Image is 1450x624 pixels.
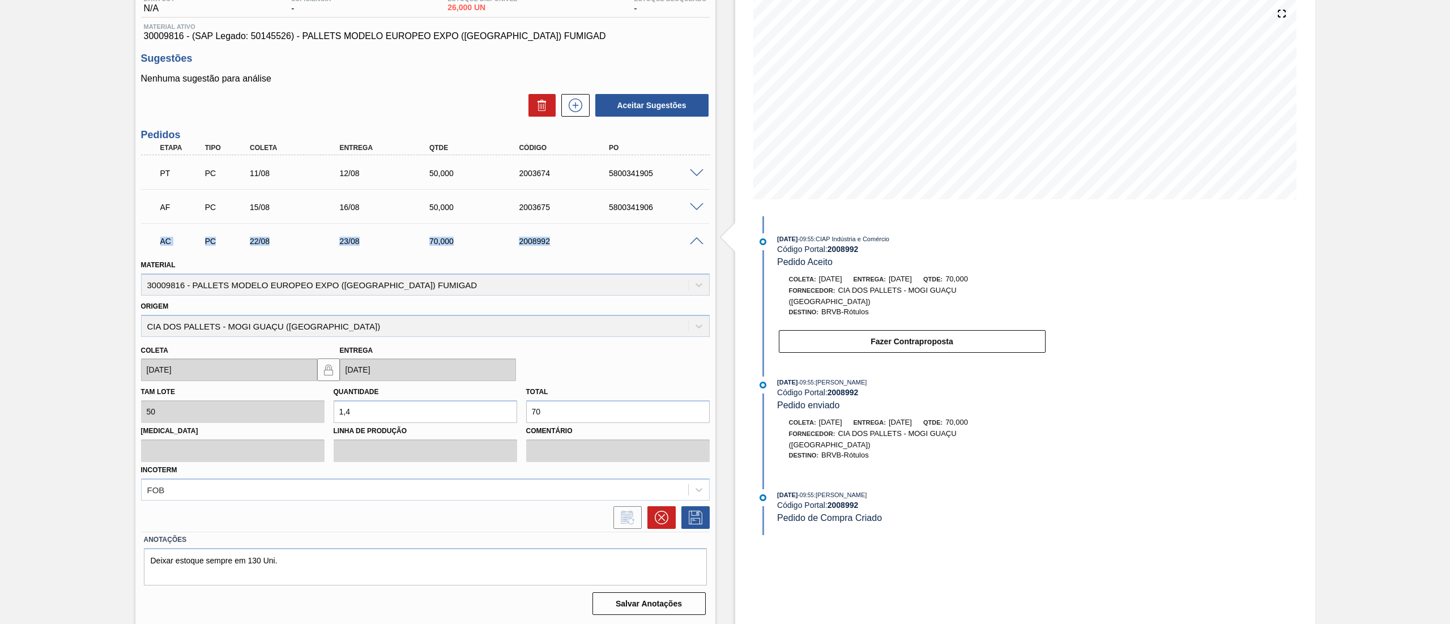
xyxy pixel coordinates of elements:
[247,203,349,212] div: 15/08/2025
[202,169,251,178] div: Pedido de Compra
[642,506,676,529] div: Cancelar pedido
[141,388,175,396] label: Tam lote
[819,418,842,426] span: [DATE]
[322,363,335,377] img: locked
[523,94,556,117] div: Excluir Sugestões
[889,418,912,426] span: [DATE]
[814,379,867,386] span: : [PERSON_NAME]
[828,501,859,510] strong: 2008992
[777,236,797,242] span: [DATE]
[516,237,619,246] div: 2008992
[141,261,176,269] label: Material
[340,347,373,354] label: Entrega
[592,592,706,615] button: Salvar Anotações
[777,400,839,410] span: Pedido enviado
[789,429,957,449] span: CIA DOS PALLETS - MOGI GUAÇU ([GEOGRAPHIC_DATA])
[854,276,886,283] span: Entrega:
[854,419,886,426] span: Entrega:
[141,74,710,84] p: Nenhuma sugestão para análise
[157,195,206,220] div: Aguardando Faturamento
[340,358,516,381] input: dd/mm/yyyy
[798,379,814,386] span: - 09:55
[247,237,349,246] div: 22/08/2025
[606,203,709,212] div: 5800341906
[789,276,816,283] span: Coleta:
[247,169,349,178] div: 11/08/2025
[144,532,707,548] label: Anotações
[760,238,766,245] img: atual
[828,245,859,254] strong: 2008992
[336,169,439,178] div: 12/08/2025
[334,423,517,439] label: Linha de Produção
[141,358,317,381] input: dd/mm/yyyy
[789,430,835,437] span: Fornecedor:
[147,485,165,494] div: FOB
[923,276,942,283] span: Qtde:
[814,236,889,242] span: : CIAP Indústria e Comércio
[447,3,517,12] span: 26,000 UN
[789,286,957,306] span: CIA DOS PALLETS - MOGI GUAÇU ([GEOGRAPHIC_DATA])
[141,423,325,439] label: [MEDICAL_DATA]
[516,144,619,152] div: Código
[923,419,942,426] span: Qtde:
[160,169,203,178] p: PT
[336,203,439,212] div: 16/08/2025
[777,257,833,267] span: Pedido Aceito
[760,382,766,388] img: atual
[202,237,251,246] div: Pedido de Compra
[427,237,529,246] div: 70,000
[427,203,529,212] div: 50,000
[157,161,206,186] div: Pedido em Trânsito
[821,451,869,459] span: BRVB-Rótulos
[317,358,340,381] button: locked
[202,203,251,212] div: Pedido de Compra
[760,494,766,501] img: atual
[789,419,816,426] span: Coleta:
[141,466,177,474] label: Incoterm
[777,245,1046,254] div: Código Portal:
[814,491,867,498] span: : [PERSON_NAME]
[676,506,710,529] div: Salvar Pedido
[427,144,529,152] div: Qtde
[889,275,912,283] span: [DATE]
[141,302,169,310] label: Origem
[777,501,1046,510] div: Código Portal:
[336,144,439,152] div: Entrega
[798,236,814,242] span: - 09:55
[777,379,797,386] span: [DATE]
[526,388,548,396] label: Total
[247,144,349,152] div: Coleta
[336,237,439,246] div: 23/08/2025
[160,237,203,246] p: AC
[777,513,882,523] span: Pedido de Compra Criado
[157,229,206,254] div: Aguardando Composição de Carga
[821,307,869,316] span: BRVB-Rótulos
[595,94,709,117] button: Aceitar Sugestões
[789,287,835,294] span: Fornecedor:
[202,144,251,152] div: Tipo
[945,418,968,426] span: 70,000
[819,275,842,283] span: [DATE]
[606,169,709,178] div: 5800341905
[141,129,710,141] h3: Pedidos
[608,506,642,529] div: Informar alteração no pedido
[516,169,619,178] div: 2003674
[334,388,379,396] label: Quantidade
[798,492,814,498] span: - 09:55
[777,388,1046,397] div: Código Portal:
[144,23,707,30] span: Material ativo
[144,31,707,41] span: 30009816 - (SAP Legado: 50145526) - PALLETS MODELO EUROPEO EXPO ([GEOGRAPHIC_DATA]) FUMIGAD
[427,169,529,178] div: 50,000
[590,93,710,118] div: Aceitar Sugestões
[160,203,203,212] p: AF
[777,491,797,498] span: [DATE]
[828,388,859,397] strong: 2008992
[526,423,710,439] label: Comentário
[157,144,206,152] div: Etapa
[789,452,819,459] span: Destino:
[556,94,590,117] div: Nova sugestão
[789,309,819,315] span: Destino:
[144,548,707,585] textarea: Deixar estoque sempre em 130 Uni.
[606,144,709,152] div: PO
[779,330,1046,353] button: Fazer Contraproposta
